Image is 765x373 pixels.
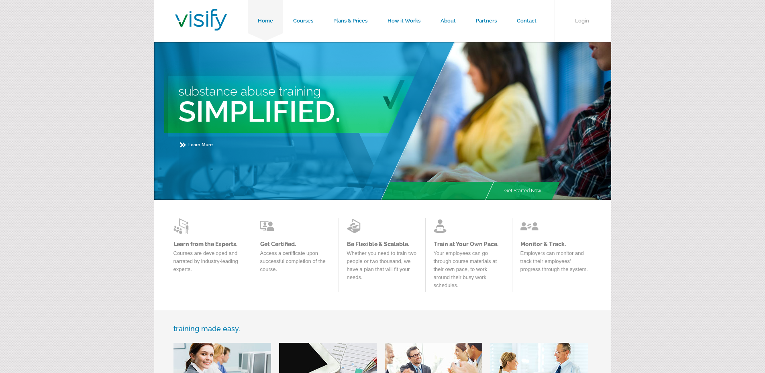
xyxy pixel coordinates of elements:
p: Whether you need to train two people or two thousand, we have a plan that will fit your needs. [347,249,417,285]
a: Get Certified. [260,241,330,247]
img: Visify Training [175,9,227,31]
a: Get Started Now [494,182,551,200]
h3: Substance Abuse Training [178,84,457,98]
img: Learn from the Experts [173,218,192,234]
a: Monitor & Track. [520,241,591,247]
img: Learn from the Experts [260,218,278,234]
p: Your employees can go through course materials at their own pace, to work around their busy work ... [434,249,504,294]
p: Courses are developed and narrated by industry-leading experts. [173,249,244,277]
p: Access a certificate upon successful completion of the course. [260,249,330,277]
a: Train at Your Own Pace. [434,241,504,247]
img: Learn from the Experts [347,218,365,234]
img: Learn from the Experts [520,218,539,234]
a: Learn More [180,142,213,147]
a: Learn from the Experts. [173,241,244,247]
h2: Simplified. [178,94,457,128]
a: Be Flexible & Scalable. [347,241,417,247]
a: Visify Training [175,21,227,33]
img: Main Image [380,42,611,200]
p: Employers can monitor and track their employees' progress through the system. [520,249,591,277]
img: Learn from the Experts [434,218,452,234]
h3: training made easy. [173,324,592,333]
